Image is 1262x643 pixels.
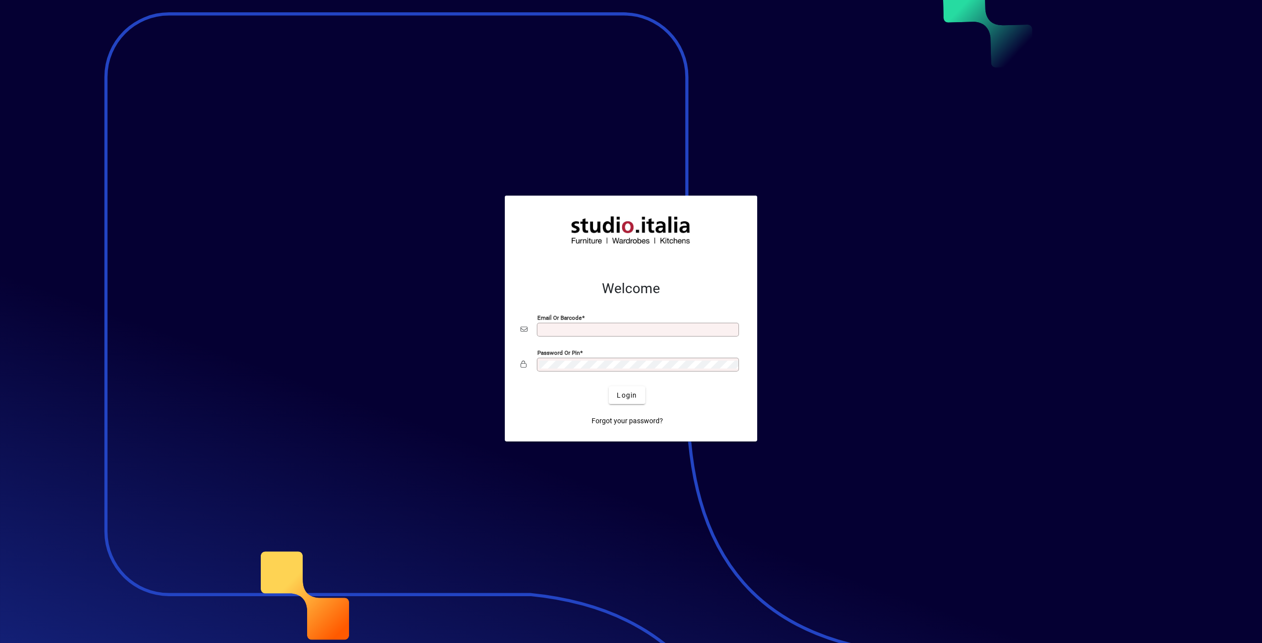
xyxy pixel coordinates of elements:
mat-label: Email or Barcode [537,314,582,321]
mat-label: Password or Pin [537,349,580,356]
span: Login [617,390,637,401]
span: Forgot your password? [592,416,663,426]
a: Forgot your password? [588,412,667,430]
button: Login [609,386,645,404]
h2: Welcome [521,280,741,297]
